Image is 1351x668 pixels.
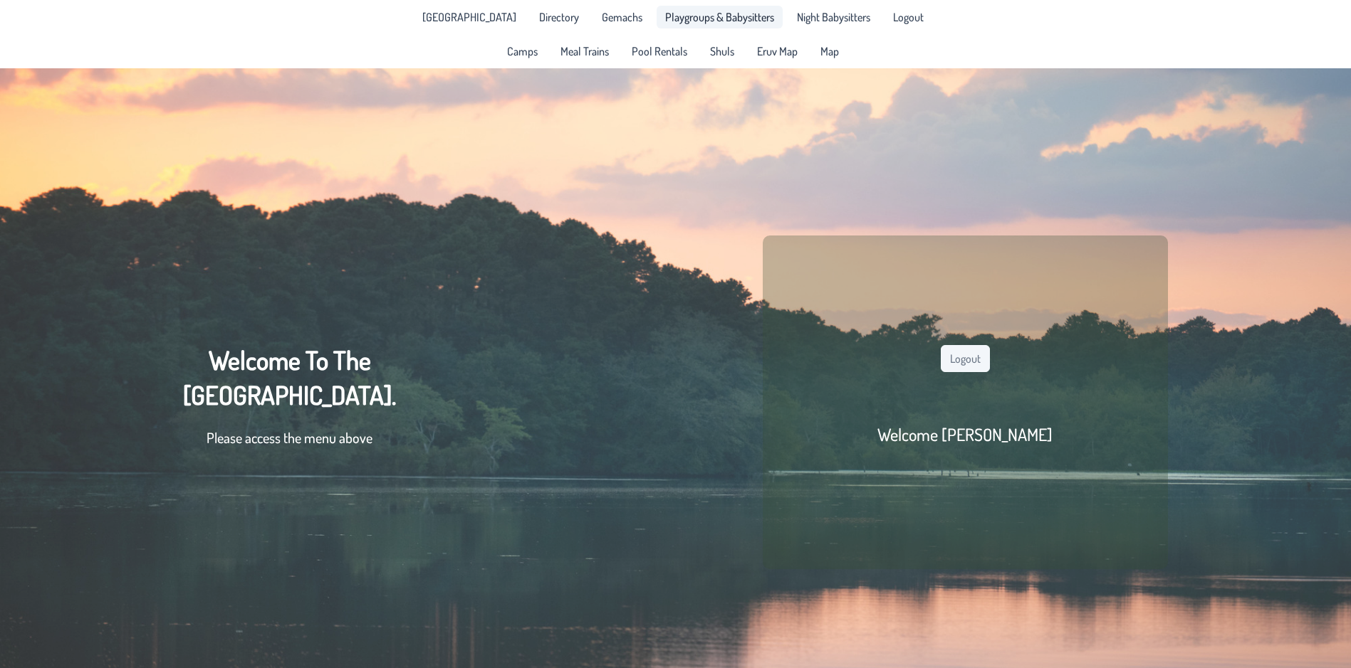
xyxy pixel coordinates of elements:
a: Pool Rentals [623,40,696,63]
span: Camps [507,46,538,57]
span: Logout [893,11,924,23]
a: Eruv Map [748,40,806,63]
a: Meal Trains [552,40,617,63]
span: Playgroups & Babysitters [665,11,774,23]
a: Map [812,40,847,63]
a: [GEOGRAPHIC_DATA] [414,6,525,28]
span: Shuls [710,46,734,57]
h2: Welcome [PERSON_NAME] [877,423,1053,445]
a: Shuls [701,40,743,63]
li: Logout [885,6,932,28]
li: Pine Lake Park [414,6,525,28]
a: Playgroups & Babysitters [657,6,783,28]
span: Directory [539,11,579,23]
button: Logout [941,345,990,372]
a: Gemachs [593,6,651,28]
a: Camps [499,40,546,63]
a: Directory [531,6,588,28]
p: Please access the menu above [183,427,396,448]
span: Map [820,46,839,57]
span: Eruv Map [757,46,798,57]
span: Meal Trains [560,46,609,57]
span: [GEOGRAPHIC_DATA] [422,11,516,23]
div: Welcome To The [GEOGRAPHIC_DATA]. [183,343,396,462]
span: Night Babysitters [797,11,870,23]
a: Night Babysitters [788,6,879,28]
span: Pool Rentals [632,46,687,57]
span: Gemachs [602,11,642,23]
